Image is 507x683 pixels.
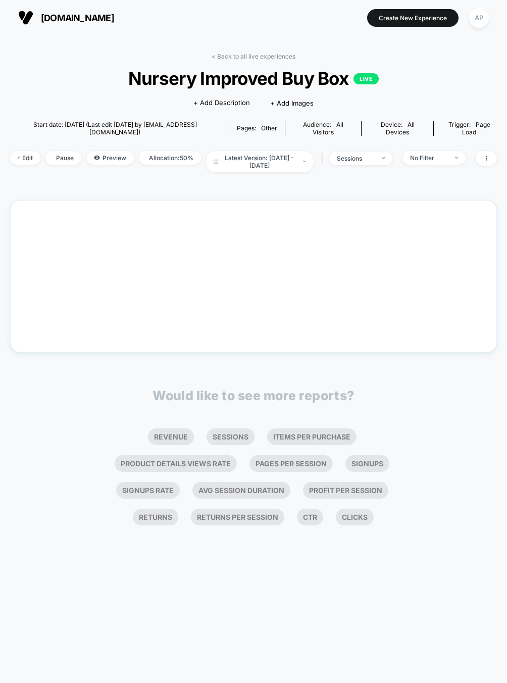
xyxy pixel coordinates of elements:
[261,124,277,132] span: other
[361,121,433,136] span: Device:
[249,455,333,472] li: Pages Per Session
[237,124,277,132] div: Pages:
[86,151,134,165] span: Preview
[336,509,374,525] li: Clicks
[206,151,314,172] span: Latest Version: [DATE] - [DATE]
[386,121,415,136] span: all devices
[267,428,357,445] li: Items Per Purchase
[207,428,255,445] li: Sessions
[382,157,385,159] img: end
[313,121,343,136] span: All Visitors
[148,428,194,445] li: Revenue
[303,482,388,499] li: Profit Per Session
[139,151,201,165] span: Allocation: 50%
[15,10,117,26] button: [DOMAIN_NAME]
[10,151,40,165] span: Edit
[53,157,54,158] img: end
[337,155,374,162] div: sessions
[469,8,489,28] div: AP
[45,151,82,165] span: Pause
[133,509,178,525] li: Returns
[455,157,458,159] img: end
[18,10,33,25] img: Visually logo
[115,455,237,472] li: Product Details Views Rate
[193,98,250,108] span: + Add Description
[345,455,389,472] li: Signups
[462,121,490,136] span: Page Load
[319,151,329,166] span: |
[153,388,354,403] p: Would like to see more reports?
[353,73,379,84] p: LIVE
[441,121,497,136] div: Trigger:
[297,509,323,525] li: Ctr
[212,53,295,60] a: < Back to all live experiences
[293,121,354,136] div: Audience:
[270,99,314,107] span: + Add Images
[367,9,459,27] button: Create New Experience
[466,8,492,28] button: AP
[34,68,473,89] span: Nursery Improved Buy Box
[192,482,290,499] li: Avg Session Duration
[303,161,306,162] img: end
[191,509,284,525] li: Returns Per Session
[214,159,218,163] img: calendar
[116,482,180,499] li: Signups Rate
[10,121,220,136] span: Start date: [DATE] (Last edit [DATE] by [EMAIL_ADDRESS][DOMAIN_NAME])
[410,154,447,162] div: No Filter
[41,13,114,23] span: [DOMAIN_NAME]
[18,157,20,159] img: edit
